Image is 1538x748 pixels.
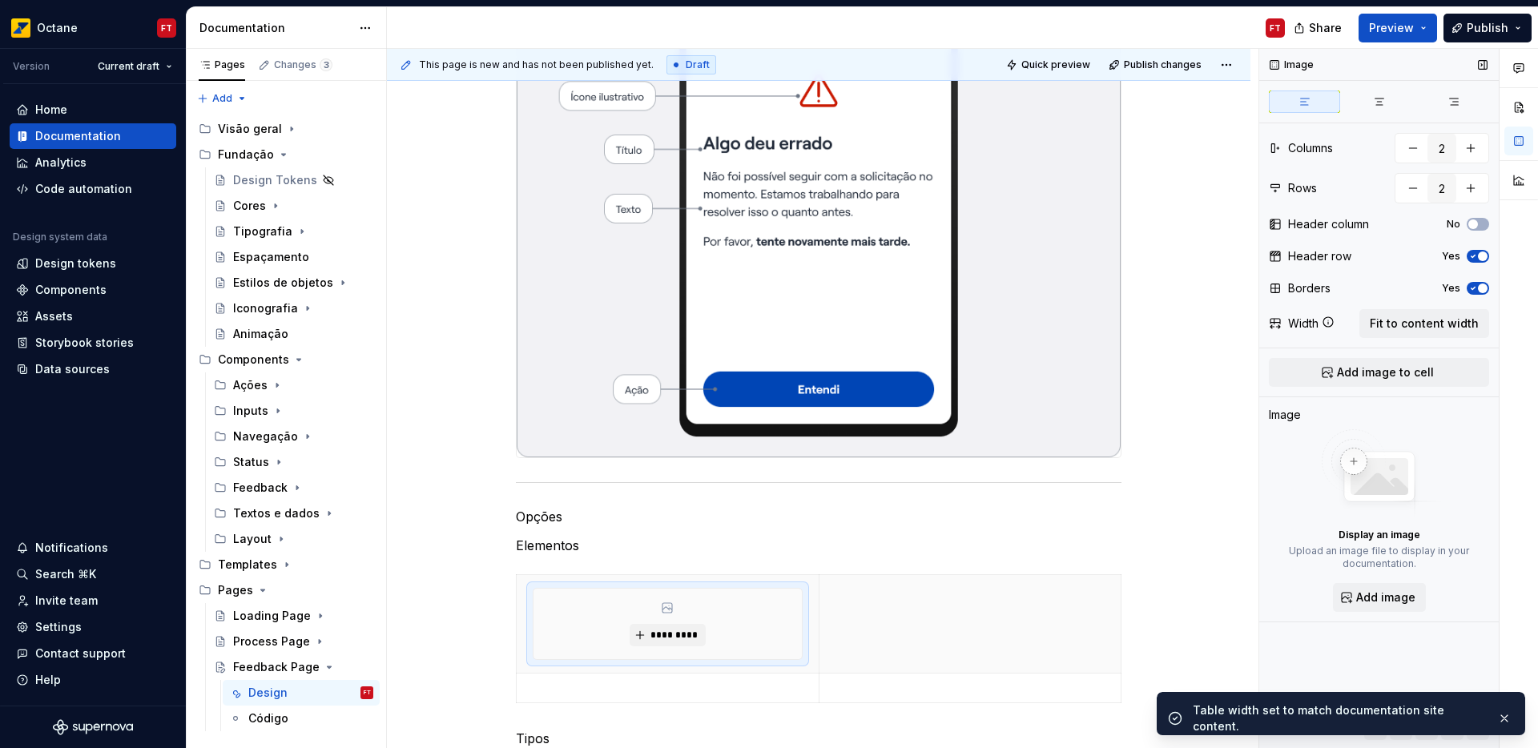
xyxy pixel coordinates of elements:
[248,710,288,726] div: Código
[10,123,176,149] a: Documentation
[35,335,134,351] div: Storybook stories
[35,540,108,556] div: Notifications
[212,92,232,105] span: Add
[1356,589,1415,605] span: Add image
[10,588,176,613] a: Invite team
[233,454,269,470] div: Status
[91,55,179,78] button: Current draft
[207,296,380,321] a: Iconografia
[10,561,176,587] button: Search ⌘K
[35,593,98,609] div: Invite team
[35,282,107,298] div: Components
[364,685,371,701] div: FT
[1309,20,1342,36] span: Share
[218,557,277,573] div: Templates
[10,176,176,202] a: Code automation
[207,629,380,654] a: Process Page
[207,424,380,449] div: Navegação
[1288,280,1331,296] div: Borders
[248,685,288,701] div: Design
[10,356,176,382] a: Data sources
[233,403,268,419] div: Inputs
[35,181,132,197] div: Code automation
[1467,20,1508,36] span: Publish
[1333,583,1426,612] button: Add image
[223,706,380,731] a: Código
[1104,54,1209,76] button: Publish changes
[10,535,176,561] button: Notifications
[218,352,289,368] div: Components
[1124,58,1202,71] span: Publish changes
[1270,22,1281,34] div: FT
[1443,14,1532,42] button: Publish
[1337,364,1434,380] span: Add image to cell
[207,654,380,680] a: Feedback Page
[1021,58,1090,71] span: Quick preview
[516,729,1121,748] p: Tipos
[233,531,272,547] div: Layout
[1442,250,1460,263] label: Yes
[13,231,107,243] div: Design system data
[199,20,351,36] div: Documentation
[207,501,380,526] div: Textos e dados
[35,672,61,688] div: Help
[10,330,176,356] a: Storybook stories
[13,60,50,73] div: Version
[233,198,266,214] div: Cores
[218,582,253,598] div: Pages
[10,251,176,276] a: Design tokens
[233,633,310,649] div: Process Page
[37,20,78,36] div: Octane
[192,87,252,110] button: Add
[35,102,67,118] div: Home
[1288,316,1319,332] div: Width
[10,614,176,640] a: Settings
[1269,358,1489,387] button: Add image to cell
[192,552,380,577] div: Templates
[207,244,380,270] a: Espaçamento
[207,167,380,193] a: Design Tokens
[1288,180,1317,196] div: Rows
[35,566,96,582] div: Search ⌘K
[1359,14,1437,42] button: Preview
[1447,218,1460,231] label: No
[1288,140,1333,156] div: Columns
[233,608,311,624] div: Loading Page
[1359,309,1489,338] button: Fit to content width
[1269,545,1489,570] p: Upload an image file to display in your documentation.
[1370,316,1479,332] span: Fit to content width
[233,300,298,316] div: Iconografia
[192,577,380,603] div: Pages
[686,58,710,71] span: Draft
[35,308,73,324] div: Assets
[207,372,380,398] div: Ações
[10,97,176,123] a: Home
[419,58,654,71] span: This page is new and has not been published yet.
[35,361,110,377] div: Data sources
[10,277,176,303] a: Components
[207,398,380,424] div: Inputs
[35,155,87,171] div: Analytics
[207,449,380,475] div: Status
[35,619,82,635] div: Settings
[192,347,380,372] div: Components
[192,116,380,142] div: Visão geral
[10,667,176,693] button: Help
[207,219,380,244] a: Tipografia
[516,536,1121,555] p: Elementos
[233,659,320,675] div: Feedback Page
[199,58,245,71] div: Pages
[192,116,380,731] div: Page tree
[1269,407,1301,423] div: Image
[223,680,380,706] a: DesignFT
[53,719,133,735] svg: Supernova Logo
[1193,702,1484,734] div: Table width set to match documentation site content.
[35,645,126,662] div: Contact support
[207,526,380,552] div: Layout
[233,377,268,393] div: Ações
[207,193,380,219] a: Cores
[233,223,292,239] div: Tipografia
[207,270,380,296] a: Estilos de objetos
[10,150,176,175] a: Analytics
